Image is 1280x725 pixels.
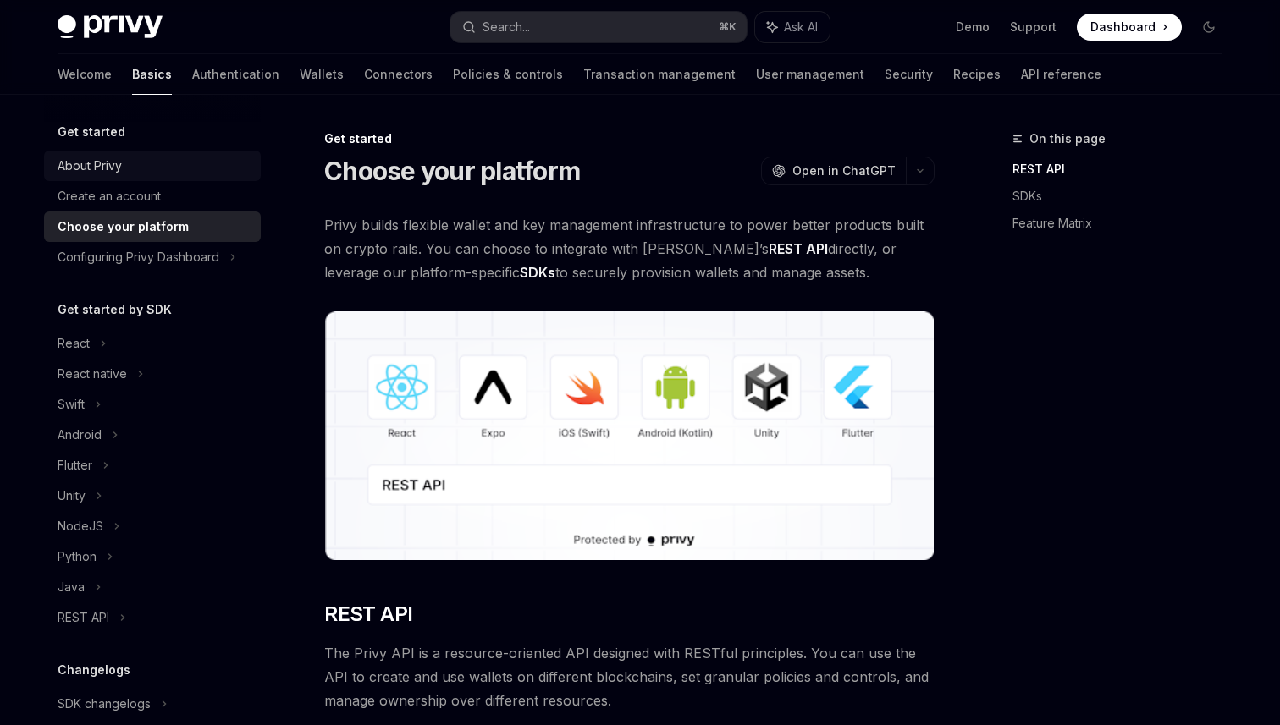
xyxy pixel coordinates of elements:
[719,20,737,34] span: ⌘ K
[44,211,261,242] a: Choose your platform
[755,12,830,42] button: Ask AI
[44,181,261,211] a: Create an account
[784,19,818,36] span: Ask AI
[58,186,161,206] div: Create an account
[58,364,127,384] div: React native
[58,122,125,142] h5: Get started
[324,311,935,560] img: images/Platform2.png
[324,156,580,186] h1: Choose your platform
[453,54,563,95] a: Policies & controls
[956,19,990,36] a: Demo
[583,54,736,95] a: Transaction management
[58,299,172,320] h5: Get started by SDK
[1077,14,1182,41] a: Dashboard
[58,516,103,536] div: NodeJS
[58,156,122,176] div: About Privy
[1021,54,1101,95] a: API reference
[58,455,92,475] div: Flutter
[58,15,163,39] img: dark logo
[1012,210,1236,237] a: Feature Matrix
[58,577,85,597] div: Java
[58,54,112,95] a: Welcome
[58,247,219,267] div: Configuring Privy Dashboard
[58,217,189,237] div: Choose your platform
[58,546,97,567] div: Python
[1195,14,1222,41] button: Toggle dark mode
[44,151,261,181] a: About Privy
[58,486,86,506] div: Unity
[58,607,109,628] div: REST API
[1012,156,1236,183] a: REST API
[58,333,90,354] div: React
[1010,19,1057,36] a: Support
[58,425,102,445] div: Android
[792,162,896,179] span: Open in ChatGPT
[520,264,555,281] strong: SDKs
[953,54,1001,95] a: Recipes
[769,240,828,257] strong: REST API
[483,17,530,37] div: Search...
[1090,19,1156,36] span: Dashboard
[761,157,906,185] button: Open in ChatGPT
[324,130,935,147] div: Get started
[364,54,433,95] a: Connectors
[1029,129,1106,149] span: On this page
[324,641,935,712] span: The Privy API is a resource-oriented API designed with RESTful principles. You can use the API to...
[58,660,130,680] h5: Changelogs
[58,694,151,714] div: SDK changelogs
[324,213,935,284] span: Privy builds flexible wallet and key management infrastructure to power better products built on ...
[756,54,864,95] a: User management
[58,394,85,415] div: Swift
[885,54,933,95] a: Security
[192,54,279,95] a: Authentication
[324,601,412,628] span: REST API
[1012,183,1236,210] a: SDKs
[132,54,172,95] a: Basics
[450,12,747,42] button: Search...⌘K
[300,54,344,95] a: Wallets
